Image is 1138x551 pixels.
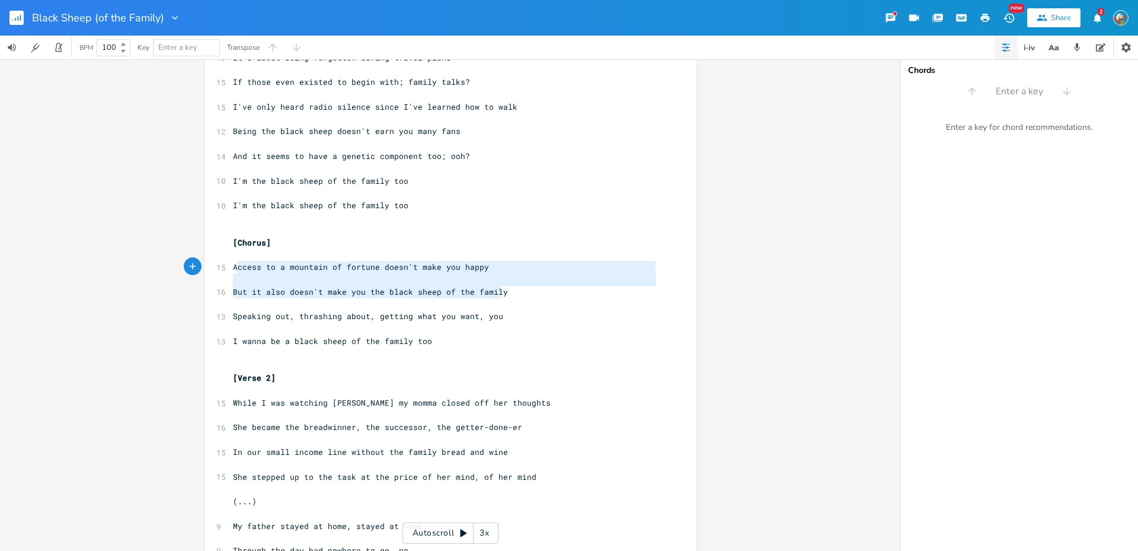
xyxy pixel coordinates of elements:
[1098,8,1104,15] div: 2
[997,7,1021,28] button: New
[233,447,508,457] span: In our small income line without the family bread and wine
[138,44,149,51] div: Key
[233,262,489,272] span: Access to a mountain of fortune doesn't make you happy
[233,372,276,383] span: [Verse 2]
[474,523,495,544] div: 3x
[233,397,551,408] span: While I was watching [PERSON_NAME] my momma closed off her thoughts
[1009,4,1024,12] div: New
[233,77,470,87] span: If those even existed to begin with; family talks?
[233,422,522,432] span: She became the breadwinner, the successor, the getter-done-er
[233,237,271,248] span: [Chorus]
[233,496,257,507] span: (...)
[233,311,503,321] span: Speaking out, thrashing about, getting what you want, you
[79,44,93,51] div: BPM
[908,66,1131,75] div: Chords
[32,12,164,23] span: Black Sheep (of the Family)
[996,85,1043,98] span: Enter a key
[1027,8,1081,27] button: Share
[233,176,408,186] span: I'm the black sheep of the family too
[402,523,498,544] div: Autoscroll
[1113,10,1129,26] img: Jo Rowe
[233,521,423,531] span: My father stayed at home, stayed at home
[233,200,408,211] span: I'm the black sheep of the family too
[1085,7,1109,28] button: 2
[233,126,461,136] span: Being the black sheep doesn't earn you many fans
[227,44,260,51] div: Transpose
[233,472,536,482] span: She stepped up to the task at the price of her mind, of her mind
[233,286,508,297] span: But it also doesn't make you the black sheep of the family
[233,151,470,161] span: And it seems to have a genetic component too; ooh?
[233,336,432,346] span: I wanna be a black sheep of the family too
[233,101,517,112] span: I've only heard radio silence since I've learned how to walk
[1051,12,1071,23] div: Share
[233,52,451,63] span: It's about being forgotten during travel plans
[158,42,197,53] span: Enter a key
[901,115,1138,140] div: Enter a key for chord recommendations.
